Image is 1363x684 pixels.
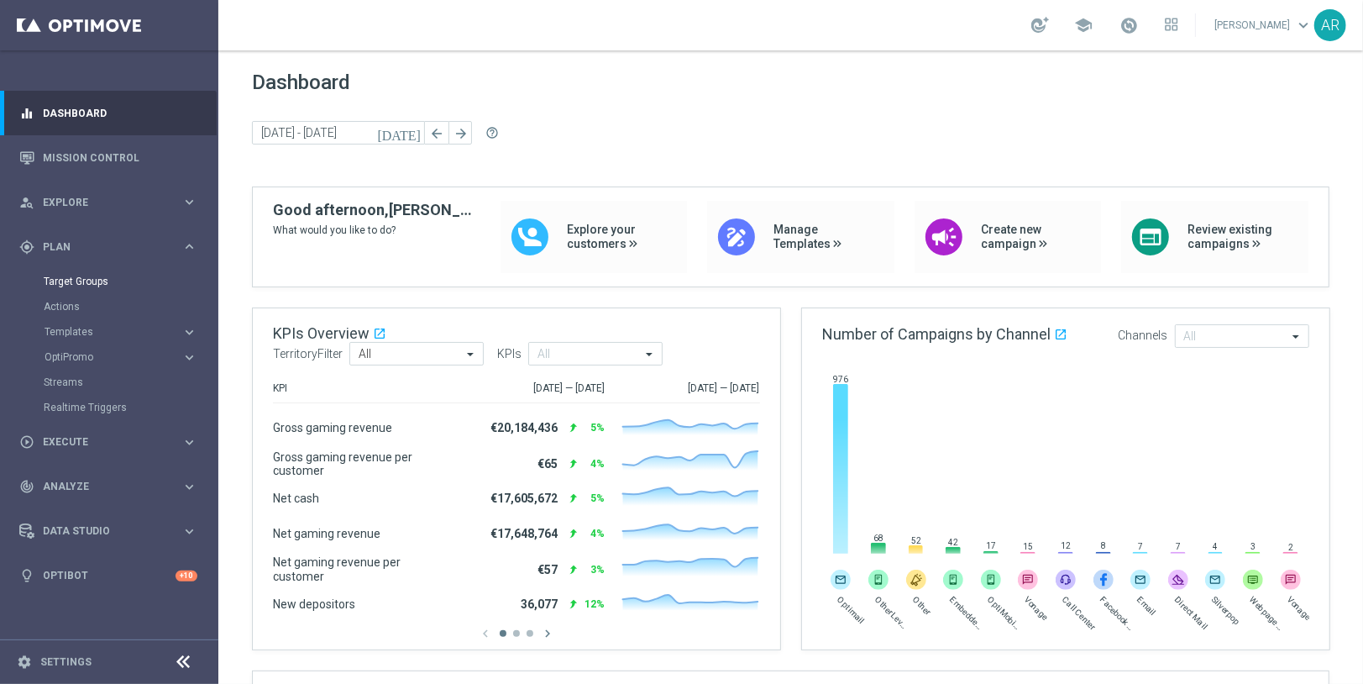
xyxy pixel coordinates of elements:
[18,151,198,165] button: Mission Control
[45,352,165,362] span: OptiPromo
[43,197,181,208] span: Explore
[18,524,198,538] button: Data Studio keyboard_arrow_right
[18,569,198,582] button: lightbulb Optibot +10
[19,91,197,135] div: Dashboard
[181,434,197,450] i: keyboard_arrow_right
[19,106,34,121] i: equalizer
[43,437,181,447] span: Execute
[43,135,197,180] a: Mission Control
[17,655,32,670] i: settings
[176,571,197,581] div: +10
[44,300,175,313] a: Actions
[19,195,181,210] div: Explore
[181,239,197,255] i: keyboard_arrow_right
[19,135,197,180] div: Mission Control
[44,325,198,339] button: Templates keyboard_arrow_right
[19,524,181,539] div: Data Studio
[18,435,198,449] button: play_circle_outline Execute keyboard_arrow_right
[18,196,198,209] button: person_search Explore keyboard_arrow_right
[1314,9,1346,41] div: AR
[43,242,181,252] span: Plan
[44,376,175,389] a: Streams
[19,434,34,450] i: play_circle_outline
[40,657,92,667] a: Settings
[44,350,198,364] button: OptiPromo keyboard_arrow_right
[181,479,197,495] i: keyboard_arrow_right
[43,554,176,598] a: Optibot
[181,524,197,539] i: keyboard_arrow_right
[181,194,197,210] i: keyboard_arrow_right
[44,370,217,395] div: Streams
[43,481,181,492] span: Analyze
[1074,16,1093,34] span: school
[45,352,181,362] div: OptiPromo
[19,434,181,450] div: Execute
[1213,13,1314,38] a: [PERSON_NAME]keyboard_arrow_down
[44,275,175,288] a: Target Groups
[1294,16,1313,34] span: keyboard_arrow_down
[18,480,198,493] button: track_changes Analyze keyboard_arrow_right
[44,319,217,345] div: Templates
[44,401,175,414] a: Realtime Triggers
[44,345,217,370] div: OptiPromo
[181,350,197,366] i: keyboard_arrow_right
[19,239,34,255] i: gps_fixed
[18,240,198,254] button: gps_fixed Plan keyboard_arrow_right
[19,568,34,583] i: lightbulb
[45,327,165,337] span: Templates
[19,239,181,255] div: Plan
[19,554,197,598] div: Optibot
[19,195,34,210] i: person_search
[44,294,217,319] div: Actions
[44,395,217,420] div: Realtime Triggers
[43,91,197,135] a: Dashboard
[43,526,181,536] span: Data Studio
[19,479,181,494] div: Analyze
[181,324,197,340] i: keyboard_arrow_right
[19,479,34,494] i: track_changes
[18,107,198,120] button: equalizer Dashboard
[44,269,217,294] div: Target Groups
[45,327,181,337] div: Templates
